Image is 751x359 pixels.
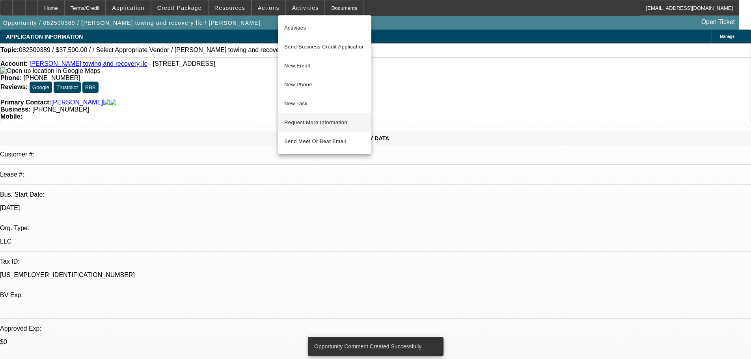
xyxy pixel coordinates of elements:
[284,118,365,127] span: Request More Information
[284,137,365,146] span: Send Meet Or Beat Email
[284,61,365,71] span: New Email
[284,99,365,108] span: New Task
[284,23,365,33] span: Activities
[284,80,365,89] span: New Phone
[284,42,365,52] span: Send Business Credit Application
